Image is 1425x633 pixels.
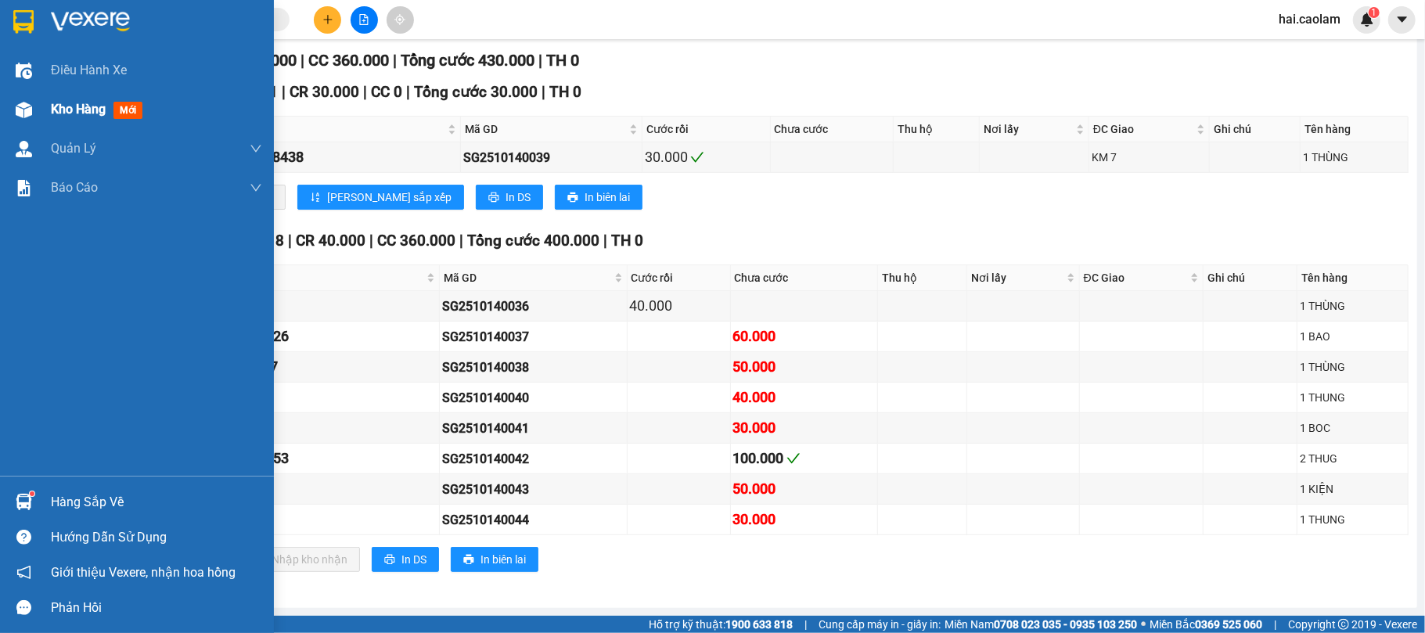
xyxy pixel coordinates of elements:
[642,117,770,142] th: Cước rồi
[488,192,499,204] span: printer
[440,291,627,322] td: SG2510140036
[393,51,397,70] span: |
[1274,616,1276,633] span: |
[690,150,704,164] span: check
[1092,149,1207,166] div: KM 7
[1371,7,1376,18] span: 1
[459,232,463,250] span: |
[442,419,624,438] div: SG2510140041
[13,10,34,34] img: logo-vxr
[308,51,389,70] span: CC 360.000
[480,551,526,568] span: In biên lai
[150,448,437,469] div: THUONG 0865907953
[282,83,286,101] span: |
[1303,149,1405,166] div: 1 THÙNG
[16,600,31,615] span: message
[314,6,341,34] button: plus
[150,387,437,408] div: QUOC 0942532114
[1338,619,1349,630] span: copyright
[733,509,876,530] div: 30.000
[1093,120,1193,138] span: ĐC Giao
[150,478,437,500] div: BINH 0773463538
[630,295,728,317] div: 40.000
[1300,297,1405,315] div: 1 THÙNG
[819,616,941,633] span: Cung cấp máy in - giấy in:
[387,6,414,34] button: aim
[288,232,292,250] span: |
[1266,9,1353,29] span: hai.caolam
[538,51,542,70] span: |
[358,14,369,25] span: file-add
[1195,618,1262,631] strong: 0369 525 060
[20,101,88,174] b: [PERSON_NAME]
[406,83,410,101] span: |
[984,120,1073,138] span: Nơi lấy
[150,295,437,317] div: LY 0943499245
[451,547,538,572] button: printerIn biên lai
[401,51,534,70] span: Tổng cước 430.000
[461,142,642,173] td: SG2510140039
[254,232,284,250] span: SL 8
[440,413,627,444] td: SG2510140041
[1204,265,1297,291] th: Ghi chú
[628,265,731,291] th: Cước rồi
[1300,450,1405,467] div: 2 THUG
[1300,358,1405,376] div: 1 THÙNG
[1150,616,1262,633] span: Miền Bắc
[371,83,402,101] span: CC 0
[442,297,624,316] div: SG2510140036
[250,182,262,194] span: down
[414,83,538,101] span: Tổng cước 30.000
[290,83,359,101] span: CR 30.000
[1141,621,1146,628] span: ⚪️
[101,23,150,150] b: BIÊN NHẬN GỬI HÀNG HÓA
[442,388,624,408] div: SG2510140040
[1301,117,1409,142] th: Tên hàng
[242,547,360,572] button: downloadNhập kho nhận
[131,74,215,94] li: (c) 2017
[440,444,627,474] td: SG2510140042
[250,142,262,155] span: down
[327,189,452,206] span: [PERSON_NAME] sắp xếp
[369,232,373,250] span: |
[585,189,630,206] span: In biên lai
[786,451,801,466] span: check
[1360,13,1374,27] img: icon-new-feature
[322,14,333,25] span: plus
[649,616,793,633] span: Hỗ trợ kỹ thuật:
[645,146,767,168] div: 30.000
[1369,7,1380,18] sup: 1
[1300,480,1405,498] div: 1 KIỆN
[16,494,32,510] img: warehouse-icon
[546,51,579,70] span: TH 0
[731,265,879,291] th: Chưa cước
[152,269,423,286] span: Người nhận
[150,417,437,439] div: DUNG 0868222257
[401,551,426,568] span: In DS
[300,51,304,70] span: |
[150,146,458,168] div: MY THUAN 0792278438
[444,269,610,286] span: Mã GD
[150,325,437,347] div: NHẬT LÊ 0396029226
[994,618,1137,631] strong: 0708 023 035 - 0935 103 250
[465,120,626,138] span: Mã GD
[16,141,32,157] img: warehouse-icon
[1300,328,1405,345] div: 1 BAO
[297,185,464,210] button: sort-ascending[PERSON_NAME] sắp xếp
[733,478,876,500] div: 50.000
[440,383,627,413] td: SG2510140040
[771,117,894,142] th: Chưa cước
[113,102,142,119] span: mới
[16,63,32,79] img: warehouse-icon
[549,83,581,101] span: TH 0
[16,180,32,196] img: solution-icon
[51,563,236,582] span: Giới thiệu Vexere, nhận hoa hồng
[150,509,437,530] div: THAN 0933752225
[1297,265,1409,291] th: Tên hàng
[131,59,215,72] b: [DOMAIN_NAME]
[440,322,627,352] td: SG2510140037
[51,102,106,117] span: Kho hàng
[1388,6,1416,34] button: caret-down
[555,185,642,210] button: printerIn biên lai
[1300,389,1405,406] div: 1 THUNG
